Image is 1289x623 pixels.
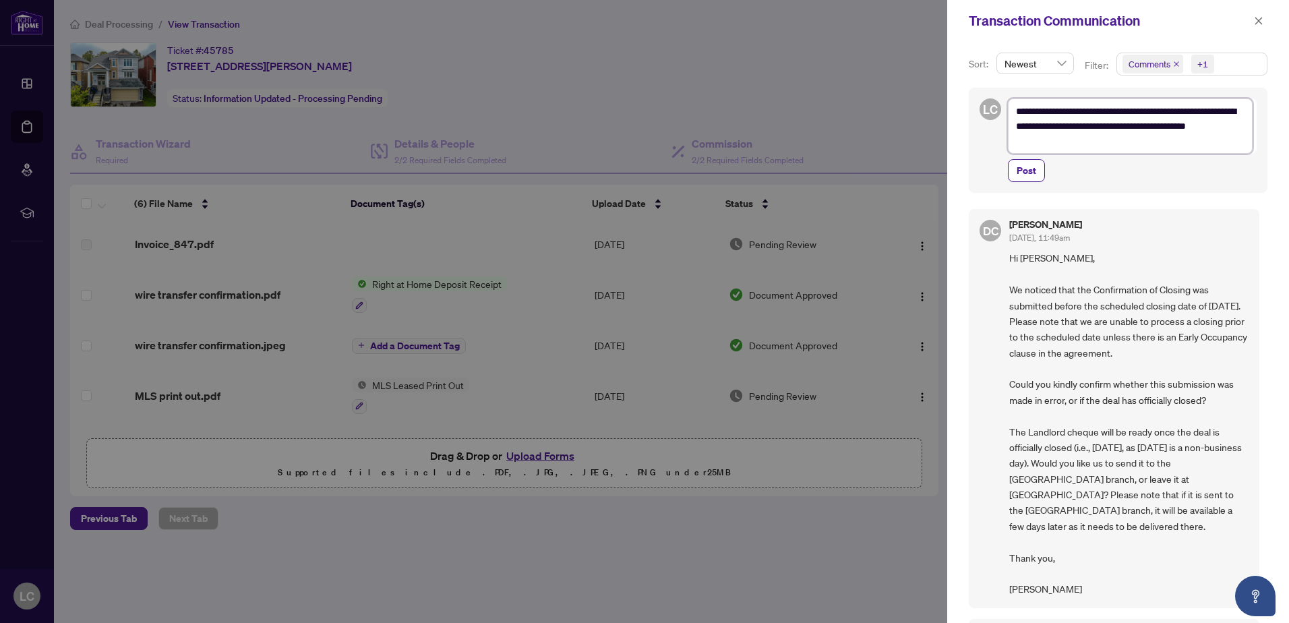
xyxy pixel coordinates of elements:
[1005,53,1066,73] span: Newest
[983,100,998,119] span: LC
[1008,159,1045,182] button: Post
[1235,576,1276,616] button: Open asap
[969,57,991,71] p: Sort:
[982,222,998,240] span: DC
[1197,57,1208,71] div: +1
[1254,16,1263,26] span: close
[1009,233,1070,243] span: [DATE], 11:49am
[1173,61,1180,67] span: close
[969,11,1250,31] div: Transaction Communication
[1017,160,1036,181] span: Post
[1122,55,1183,73] span: Comments
[1009,220,1082,229] h5: [PERSON_NAME]
[1085,58,1110,73] p: Filter:
[1129,57,1170,71] span: Comments
[1009,250,1249,597] span: Hi [PERSON_NAME], We noticed that the Confirmation of Closing was submitted before the scheduled ...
